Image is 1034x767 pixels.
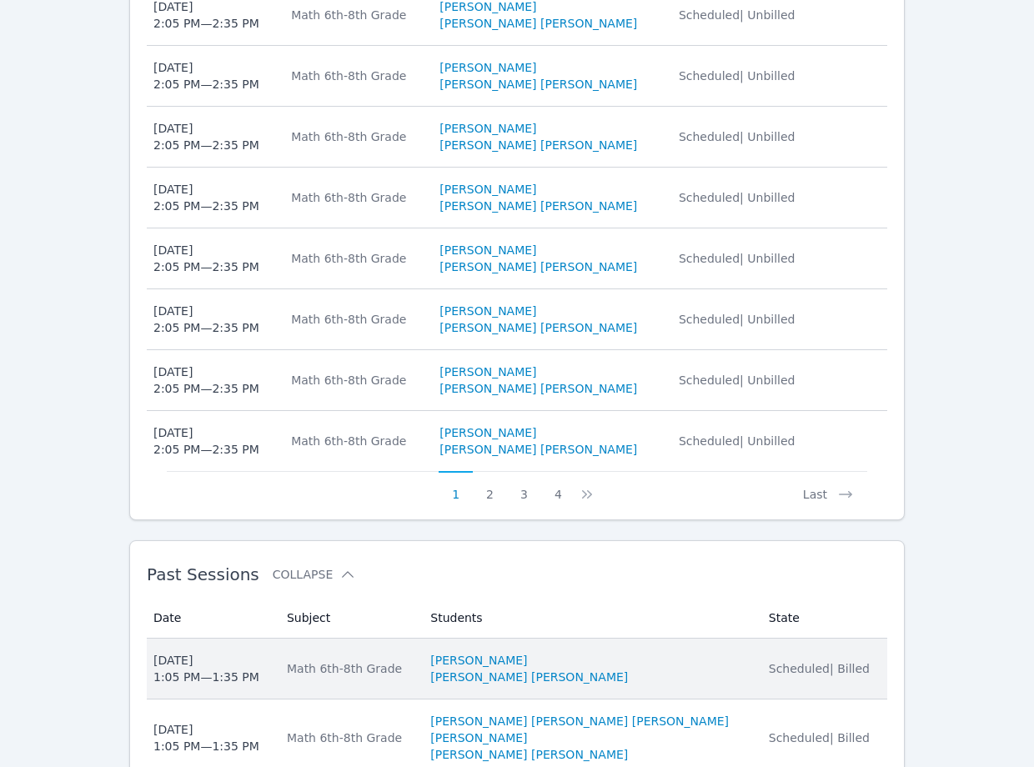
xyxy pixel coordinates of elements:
button: 2 [473,471,507,503]
div: Math 6th-8th Grade [291,372,419,389]
span: Scheduled | Billed [769,662,870,675]
div: [DATE] 1:05 PM — 1:35 PM [153,652,259,685]
a: [PERSON_NAME] [439,303,536,319]
div: [DATE] 1:05 PM — 1:35 PM [153,721,259,754]
span: Scheduled | Unbilled [679,130,796,143]
button: Collapse [273,566,356,583]
tr: [DATE]2:05 PM—2:35 PMMath 6th-8th Grade[PERSON_NAME][PERSON_NAME] [PERSON_NAME]Scheduled| Unbilled [147,107,887,168]
a: [PERSON_NAME] [PERSON_NAME] [439,198,637,214]
a: [PERSON_NAME] [PERSON_NAME] [439,15,637,32]
a: [PERSON_NAME] [PERSON_NAME] [439,441,637,458]
div: Math 6th-8th Grade [291,250,419,267]
a: [PERSON_NAME] [PERSON_NAME] [430,746,628,763]
div: Math 6th-8th Grade [291,7,419,23]
th: Date [147,598,277,639]
tr: [DATE]2:05 PM—2:35 PMMath 6th-8th Grade[PERSON_NAME][PERSON_NAME] [PERSON_NAME]Scheduled| Unbilled [147,46,887,107]
div: Math 6th-8th Grade [291,68,419,84]
div: [DATE] 2:05 PM — 2:35 PM [153,424,259,458]
a: [PERSON_NAME] [PERSON_NAME] [430,669,628,685]
button: 4 [541,471,575,503]
button: Last [790,471,867,503]
tr: [DATE]2:05 PM—2:35 PMMath 6th-8th Grade[PERSON_NAME][PERSON_NAME] [PERSON_NAME]Scheduled| Unbilled [147,289,887,350]
button: 1 [439,471,473,503]
span: Scheduled | Unbilled [679,191,796,204]
a: [PERSON_NAME] [439,242,536,258]
span: Scheduled | Unbilled [679,373,796,387]
th: State [759,598,887,639]
tr: [DATE]2:05 PM—2:35 PMMath 6th-8th Grade[PERSON_NAME][PERSON_NAME] [PERSON_NAME]Scheduled| Unbilled [147,350,887,411]
a: [PERSON_NAME] [PERSON_NAME] [439,137,637,153]
span: Scheduled | Unbilled [679,434,796,448]
button: 3 [507,471,541,503]
a: [PERSON_NAME] [430,729,527,746]
a: [PERSON_NAME] [430,652,527,669]
th: Students [420,598,759,639]
span: Scheduled | Unbilled [679,69,796,83]
tr: [DATE]2:05 PM—2:35 PMMath 6th-8th Grade[PERSON_NAME][PERSON_NAME] [PERSON_NAME]Scheduled| Unbilled [147,168,887,228]
a: [PERSON_NAME] [PERSON_NAME] [439,380,637,397]
tr: [DATE]2:05 PM—2:35 PMMath 6th-8th Grade[PERSON_NAME][PERSON_NAME] [PERSON_NAME]Scheduled| Unbilled [147,228,887,289]
div: Math 6th-8th Grade [291,433,419,449]
a: [PERSON_NAME] [439,363,536,380]
span: Scheduled | Unbilled [679,313,796,326]
a: [PERSON_NAME] [PERSON_NAME] [439,258,637,275]
span: Scheduled | Unbilled [679,252,796,265]
a: [PERSON_NAME] [PERSON_NAME] [439,76,637,93]
a: [PERSON_NAME] [439,59,536,76]
div: [DATE] 2:05 PM — 2:35 PM [153,242,259,275]
tr: [DATE]1:05 PM—1:35 PMMath 6th-8th Grade[PERSON_NAME][PERSON_NAME] [PERSON_NAME]Scheduled| Billed [147,639,887,699]
div: Math 6th-8th Grade [291,128,419,145]
div: Math 6th-8th Grade [287,729,410,746]
a: [PERSON_NAME] [439,424,536,441]
a: [PERSON_NAME] [439,181,536,198]
div: Math 6th-8th Grade [291,189,419,206]
tr: [DATE]2:05 PM—2:35 PMMath 6th-8th Grade[PERSON_NAME][PERSON_NAME] [PERSON_NAME]Scheduled| Unbilled [147,411,887,471]
span: Scheduled | Billed [769,731,870,744]
a: [PERSON_NAME] [PERSON_NAME] [PERSON_NAME] [430,713,729,729]
div: [DATE] 2:05 PM — 2:35 PM [153,303,259,336]
a: [PERSON_NAME] [PERSON_NAME] [439,319,637,336]
div: [DATE] 2:05 PM — 2:35 PM [153,181,259,214]
div: Math 6th-8th Grade [287,660,410,677]
a: [PERSON_NAME] [439,120,536,137]
div: [DATE] 2:05 PM — 2:35 PM [153,120,259,153]
span: Past Sessions [147,564,259,584]
span: Scheduled | Unbilled [679,8,796,22]
div: [DATE] 2:05 PM — 2:35 PM [153,363,259,397]
div: [DATE] 2:05 PM — 2:35 PM [153,59,259,93]
div: Math 6th-8th Grade [291,311,419,328]
th: Subject [277,598,420,639]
